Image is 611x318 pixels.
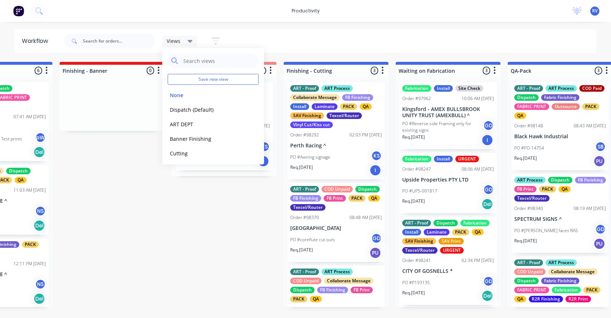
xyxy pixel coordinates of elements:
[552,103,580,110] div: Outsource
[483,184,494,195] div: GD
[324,195,346,202] div: FB Print
[324,278,374,284] div: Collaborate Message
[402,229,421,235] div: Install
[355,186,380,192] div: Dispatch
[342,94,373,101] div: FB Finishing
[327,112,362,119] div: Texcel/Router
[539,186,556,192] div: PACK
[514,123,543,129] div: Order #98148
[594,238,605,250] div: PU
[22,37,52,45] div: Workflow
[402,257,431,264] div: Order #98241
[548,177,572,183] div: Dispatch
[35,206,46,216] div: NS
[371,150,382,161] div: KS
[290,112,324,119] div: SAV Finishing
[259,141,270,152] div: KS
[546,259,577,266] div: ART Process
[472,229,484,235] div: QA
[287,82,385,179] div: ART - ProofART ProcessCollaborate MessageFB FinishingInstallLaminatePACKQASAV FinishingTexcel/Rou...
[168,120,245,128] button: ART DEPT
[288,5,323,16] div: productivity
[399,153,497,214] div: FabricationInstallURGENTOrder #9824708:06 AM [DATE]Upside Properties PTY LTDPO #UPS-001817GDReq.[...
[514,216,606,222] p: SPECTRUM SIGNS ^
[514,195,550,202] div: Texcel/Router
[541,278,579,284] div: Fabric Finishing
[290,143,382,149] p: Perth Racing ^
[402,134,425,140] p: Req. [DATE]
[33,146,45,158] div: Del
[514,103,549,110] div: FABRIC PRINT
[290,236,335,243] p: PO #coreflute cut outs
[511,174,609,253] div: ART ProcessDispatchFB FinishingFB PrintPACKQATexcel/RouterOrder #9834008:19 AM [DATE]SPECTRUM SIG...
[290,296,307,302] div: PACK
[455,156,479,162] div: URGENT
[462,95,494,102] div: 10:06 AM [DATE]
[402,198,425,204] p: Req. [DATE]
[455,85,483,92] div: Site Check
[290,225,382,231] p: [GEOGRAPHIC_DATA]
[322,85,353,92] div: ART Process
[317,287,348,293] div: FB Finishing
[348,195,366,202] div: PACK
[168,91,245,99] button: None
[290,269,319,275] div: ART - Proof
[579,85,604,92] div: COD Paid
[13,114,46,120] div: 07:41 AM [DATE]
[168,74,259,85] button: Save new view
[552,287,581,293] div: Fabrication
[290,132,319,138] div: Order #98292
[35,279,46,290] div: NS
[13,261,46,267] div: 12:11 PM [DATE]
[33,293,45,305] div: Del
[541,94,579,101] div: Fabric Finishing
[290,186,319,192] div: ART - Proof
[514,278,539,284] div: Dispatch
[371,233,382,244] div: GD
[168,164,245,172] button: Fabric Finishing
[312,103,338,110] div: Laminate
[514,112,526,119] div: QA
[511,82,609,170] div: ART - ProofART ProcessCOD PaidDispatchFabric FinishingFABRIC PRINTOutsourcePACKQAOrder #9814808:4...
[402,95,431,102] div: Order #97962
[13,187,46,194] div: 11:03 AM [DATE]
[460,220,490,226] div: Fabrication
[574,306,606,313] div: 10:40 AM [DATE]
[402,120,483,134] p: PO #Reverse side Framing only for existing signs
[424,229,450,235] div: Laminate
[514,238,537,244] p: Req. [DATE]
[83,34,155,48] input: Search for orders...
[402,247,438,254] div: Texcel/Router
[574,205,606,212] div: 08:19 AM [DATE]
[583,287,600,293] div: PACK
[582,103,599,110] div: PACK
[514,287,549,293] div: FABRIC PRINT
[290,195,321,202] div: FB Finishing
[168,149,245,158] button: Cutting
[322,186,353,192] div: COD Unpaid
[402,166,431,172] div: Order #98247
[290,85,319,92] div: ART - Proof
[514,296,526,302] div: QA
[402,290,425,296] p: Req. [DATE]
[514,306,543,313] div: Order #98305
[350,132,382,138] div: 02:03 PM [DATE]
[370,247,381,259] div: PU
[548,269,598,275] div: Collaborate Message
[290,306,319,313] div: Order #98366
[434,220,458,226] div: Dispatch
[350,214,382,221] div: 08:48 AM [DATE]
[368,195,380,202] div: QA
[370,164,381,176] div: I
[402,177,494,183] p: Upside Properties PTY LTD
[168,106,245,114] button: Dispatch (Default)
[483,276,494,287] div: GD
[402,220,431,226] div: ART - Proof
[402,85,431,92] div: Fabrication
[351,287,373,293] div: FB Print
[575,177,606,183] div: FB Finishing
[462,257,494,264] div: 02:34 PM [DATE]
[13,5,24,16] img: Factory
[482,290,493,302] div: Del
[594,155,605,167] div: PU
